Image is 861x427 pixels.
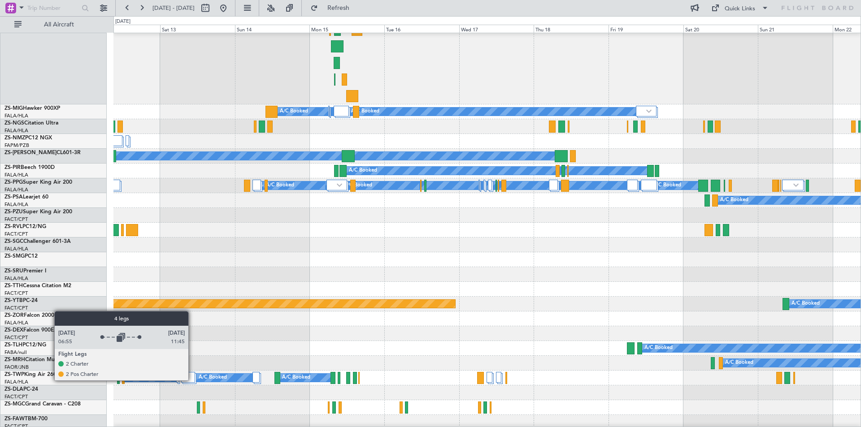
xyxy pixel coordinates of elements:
[384,25,459,33] div: Tue 16
[4,290,28,297] a: FACT/CPT
[4,334,28,341] a: FACT/CPT
[4,342,46,348] a: ZS-TLHPC12/NG
[4,165,21,170] span: ZS-PIR
[4,305,28,311] a: FACT/CPT
[27,1,79,15] input: Trip Number
[4,165,55,170] a: ZS-PIRBeech 1900D
[4,224,46,229] a: ZS-RVLPC12/NG
[344,179,372,192] div: A/C Booked
[4,127,28,134] a: FALA/HLA
[4,357,25,362] span: ZS-MRH
[4,401,25,407] span: ZS-MGC
[4,254,25,259] span: ZS-SMG
[4,135,52,141] a: ZS-NMZPC12 NGX
[4,298,23,303] span: ZS-YTB
[282,371,310,384] div: A/C Booked
[280,105,308,118] div: A/C Booked
[4,112,28,119] a: FALA/HLA
[152,4,195,12] span: [DATE] - [DATE]
[85,25,160,33] div: Fri 12
[4,194,48,200] a: ZS-PSALearjet 60
[725,356,753,370] div: A/C Booked
[4,313,24,318] span: ZS-ZOR
[4,328,57,333] a: ZS-DEXFalcon 900EX
[4,150,81,155] a: ZS-[PERSON_NAME]CL601-3R
[4,135,25,141] span: ZS-NMZ
[720,194,748,207] div: A/C Booked
[4,246,28,252] a: FALA/HLA
[127,371,155,384] div: A/C Booked
[4,372,24,377] span: ZS-TWP
[160,25,235,33] div: Sat 13
[4,342,22,348] span: ZS-TLH
[4,283,23,289] span: ZS-TTH
[644,341,673,355] div: A/C Booked
[23,22,95,28] span: All Aircraft
[459,25,534,33] div: Wed 17
[4,239,71,244] a: ZS-SGCChallenger 601-3A
[4,283,71,289] a: ZS-TTHCessna Citation M2
[320,5,357,11] span: Refresh
[4,372,57,377] a: ZS-TWPKing Air 260
[4,106,60,111] a: ZS-MIGHawker 900XP
[4,349,27,356] a: FABA/null
[4,224,22,229] span: ZS-RVL
[4,416,25,422] span: ZS-FAW
[4,387,23,392] span: ZS-DLA
[4,172,28,178] a: FALA/HLA
[306,1,360,15] button: Refresh
[4,186,28,193] a: FALA/HLA
[337,183,342,187] img: arrow-gray.svg
[4,180,72,185] a: ZS-PPGSuper King Air 200
[349,164,377,177] div: A/C Booked
[4,275,28,282] a: FALA/HLA
[4,150,57,155] span: ZS-[PERSON_NAME]
[4,401,81,407] a: ZS-MGCGrand Caravan - C208
[4,298,38,303] a: ZS-YTBPC-24
[4,106,23,111] span: ZS-MIG
[199,371,227,384] div: A/C Booked
[4,328,23,333] span: ZS-DEX
[4,254,38,259] a: ZS-SMGPC12
[653,179,681,192] div: A/C Booked
[351,105,379,118] div: A/C Booked
[4,379,28,385] a: FALA/HLA
[4,319,28,326] a: FALA/HLA
[4,216,28,223] a: FACT/CPT
[4,393,28,400] a: FACT/CPT
[4,313,54,318] a: ZS-ZORFalcon 2000
[4,268,46,274] a: ZS-SRUPremier I
[4,209,23,215] span: ZS-PZU
[4,209,72,215] a: ZS-PZUSuper King Air 200
[793,183,799,187] img: arrow-gray.svg
[4,357,69,362] a: ZS-MRHCitation Mustang
[758,25,833,33] div: Sun 21
[266,179,294,192] div: A/C Booked
[4,194,23,200] span: ZS-PSA
[4,364,29,371] a: FAOR/JNB
[725,4,755,13] div: Quick Links
[4,268,23,274] span: ZS-SRU
[646,109,652,113] img: arrow-gray.svg
[707,1,773,15] button: Quick Links
[4,239,23,244] span: ZS-SGC
[115,18,130,26] div: [DATE]
[4,121,24,126] span: ZS-NGS
[609,25,683,33] div: Fri 19
[4,201,28,208] a: FALA/HLA
[10,17,97,32] button: All Aircraft
[4,387,38,392] a: ZS-DLAPC-24
[4,121,58,126] a: ZS-NGSCitation Ultra
[683,25,758,33] div: Sat 20
[4,142,29,149] a: FAPM/PZB
[534,25,609,33] div: Thu 18
[4,416,48,422] a: ZS-FAWTBM-700
[791,297,820,311] div: A/C Booked
[235,25,310,33] div: Sun 14
[4,180,23,185] span: ZS-PPG
[309,25,384,33] div: Mon 15
[4,231,28,237] a: FACT/CPT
